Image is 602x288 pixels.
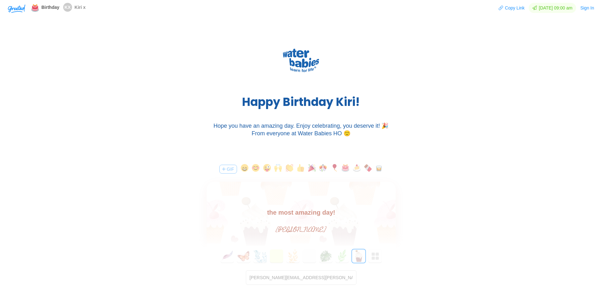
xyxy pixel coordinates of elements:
[75,5,86,10] span: Kiri x
[41,5,59,10] span: Birthday
[529,3,576,13] span: [DATE] 09:00 am
[279,46,323,75] img: Greeted
[31,4,39,12] img: 🎂
[31,3,39,11] span: emoji
[64,3,70,12] span: KX
[580,3,594,13] button: Sign In
[206,122,396,137] div: Hope you have an amazing day. Enjoy celebrating, you deserve it! 🎉 From everyone at Water Babies ...
[8,4,25,13] img: Greeted
[498,3,525,13] button: Copy Link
